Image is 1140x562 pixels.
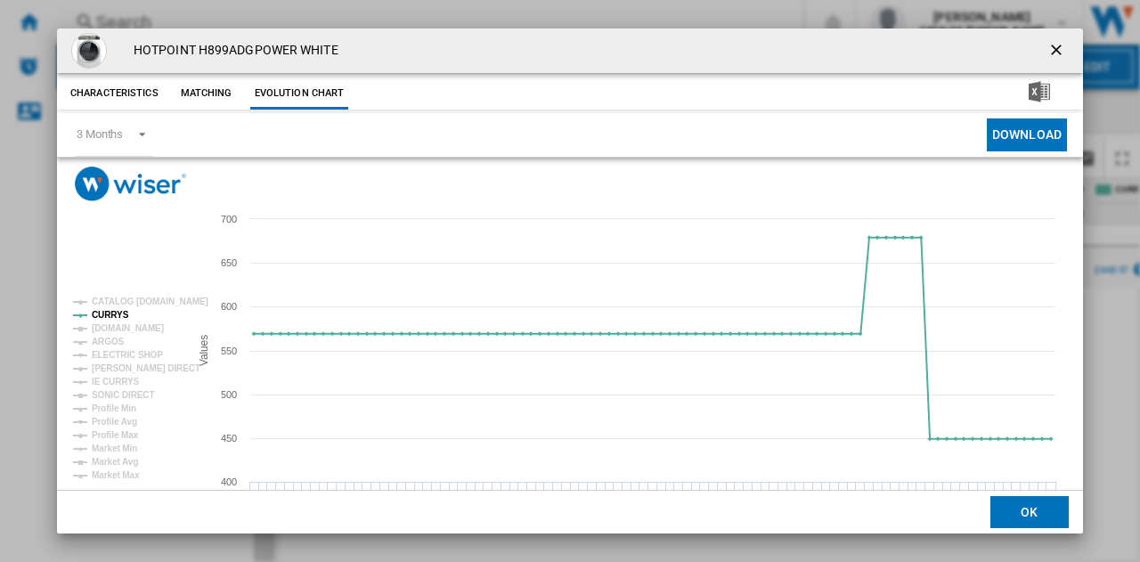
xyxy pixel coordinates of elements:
[221,301,237,312] tspan: 600
[92,417,137,427] tspan: Profile Avg
[167,77,246,110] button: Matching
[1040,33,1076,69] button: getI18NText('BUTTONS.CLOSE_DIALOG')
[92,444,137,453] tspan: Market Min
[92,350,163,360] tspan: ELECTRIC SHOP
[92,363,200,373] tspan: [PERSON_NAME] DIRECT
[92,323,164,333] tspan: [DOMAIN_NAME]
[221,433,237,444] tspan: 450
[92,377,140,387] tspan: IE CURRYS
[1000,77,1079,110] button: Download in Excel
[125,42,338,60] h4: HOTPOINT H899ADGPOWER WHITE
[1029,81,1050,102] img: excel-24x24.png
[92,430,139,440] tspan: Profile Max
[77,127,123,141] div: 3 Months
[57,29,1083,534] md-dialog: Product popup
[250,77,349,110] button: Evolution chart
[987,118,1067,151] button: Download
[92,310,129,320] tspan: CURRYS
[221,389,237,400] tspan: 500
[990,496,1069,528] button: OK
[1047,41,1069,62] ng-md-icon: getI18NText('BUTTONS.CLOSE_DIALOG')
[66,77,163,110] button: Characteristics
[92,470,140,480] tspan: Market Max
[221,257,237,268] tspan: 650
[221,346,237,356] tspan: 550
[221,476,237,487] tspan: 400
[75,167,186,201] img: logo_wiser_300x94.png
[92,297,208,306] tspan: CATALOG [DOMAIN_NAME]
[92,390,154,400] tspan: SONIC DIRECT
[221,214,237,224] tspan: 700
[198,335,210,366] tspan: Values
[92,403,136,413] tspan: Profile Min
[92,337,125,346] tspan: ARGOS
[92,457,138,467] tspan: Market Avg
[71,33,107,69] img: hotpoint-h899adgpoweruk-8kg-1400-spin-washing-machine-white-1082405483_1024x.jpg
